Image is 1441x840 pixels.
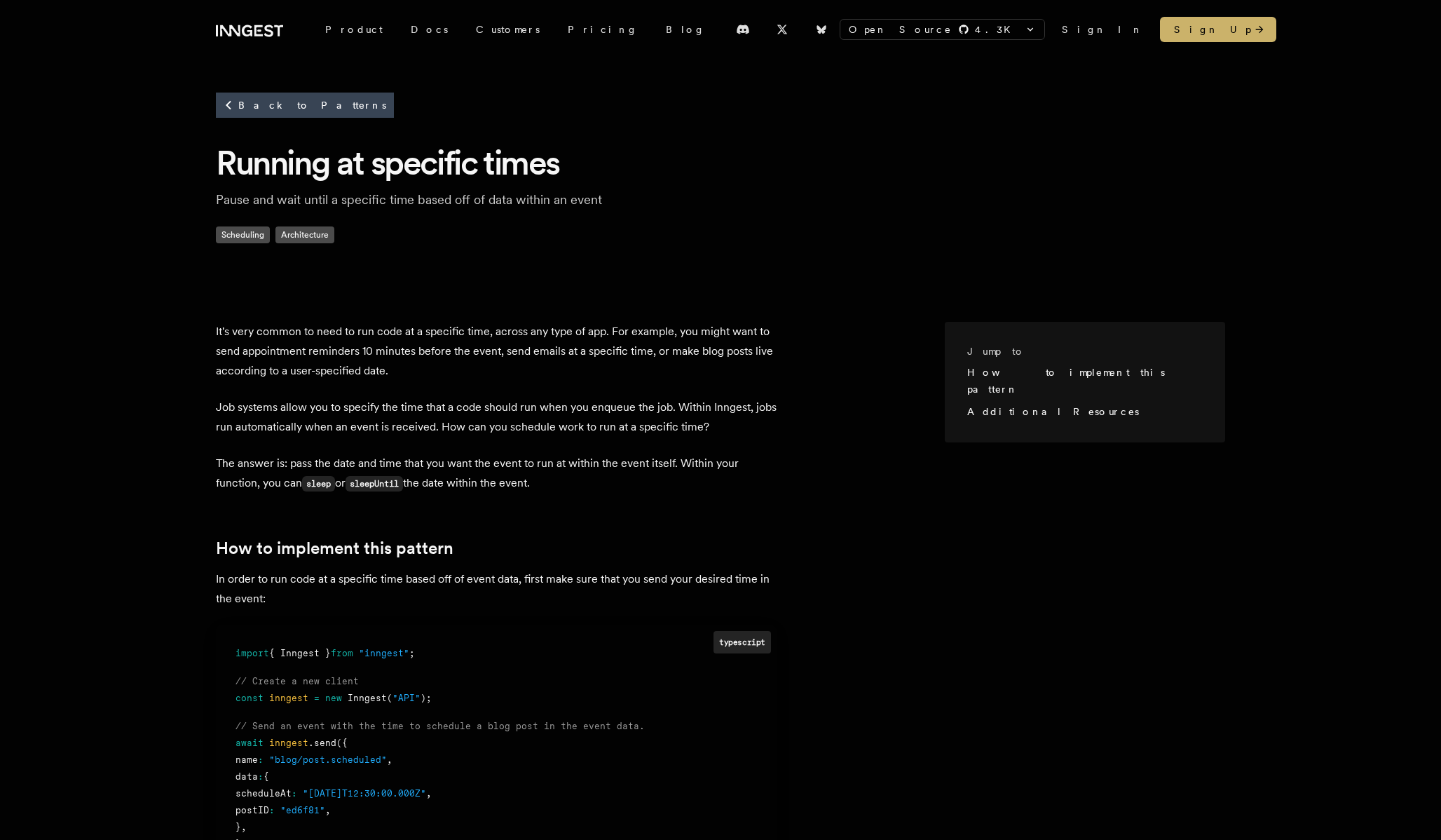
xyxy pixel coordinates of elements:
[426,788,432,799] span: ,
[728,18,758,41] a: Discord
[387,693,392,703] span: (
[397,17,462,42] a: Docs
[235,805,269,815] span: postID
[806,18,837,41] a: Bluesky
[713,631,771,653] div: typescript
[269,648,331,658] span: { Inngest }
[269,738,308,748] span: inngest
[1160,17,1276,42] a: Sign Up
[302,476,335,492] code: sleep
[280,805,325,815] span: "ed6f81"
[258,771,264,782] span: :
[292,788,297,799] span: :
[767,18,798,41] a: X
[303,788,426,799] span: "[DATE]T12:30:00.000Z"
[849,22,952,36] span: Open Source
[269,805,275,815] span: :
[216,538,777,558] h2: How to implement this pattern
[235,648,269,658] span: import
[308,738,336,748] span: .send
[216,569,777,609] p: In order to run code at a specific time based off of event data, first make sure that you send yo...
[387,754,392,765] span: ,
[235,721,645,731] span: // Send an event with the time to schedule a blog post in the event data.
[336,738,348,748] span: ({
[975,22,1019,36] span: 4.3 K
[331,648,353,658] span: from
[235,822,241,832] span: }
[311,17,397,42] div: Product
[235,676,359,686] span: // Create a new client
[275,226,334,243] span: Architecture
[235,738,264,748] span: await
[216,226,270,243] span: Scheduling
[235,771,258,782] span: data
[258,754,264,765] span: :
[392,693,421,703] span: "API"
[269,754,387,765] span: "blog/post.scheduled"
[967,367,1165,395] a: How to implement this pattern
[216,93,394,118] a: Back to Patterns
[421,693,432,703] span: );
[269,693,308,703] span: inngest
[325,805,331,815] span: ,
[235,788,292,799] span: scheduleAt
[264,771,269,782] span: {
[652,17,719,42] a: Blog
[216,454,777,494] p: The answer is: pass the date and time that you want the event to run at within the event itself. ...
[967,406,1139,417] a: Additional Resources
[325,693,342,703] span: new
[554,17,652,42] a: Pricing
[1062,22,1143,36] a: Sign In
[235,754,258,765] span: name
[241,822,247,832] span: ,
[409,648,415,658] span: ;
[348,693,387,703] span: Inngest
[967,344,1191,358] h3: Jump to
[462,17,554,42] a: Customers
[216,322,777,381] p: It's very common to need to run code at a specific time, across any type of app. For example, you...
[216,190,664,210] p: Pause and wait until a specific time based off of data within an event
[216,398,777,437] p: Job systems allow you to specify the time that a code should run when you enqueue the job. Within...
[314,693,320,703] span: =
[216,141,1225,184] h1: Running at specific times
[346,476,403,492] code: sleepUntil
[235,693,264,703] span: const
[359,648,409,658] span: "inngest"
